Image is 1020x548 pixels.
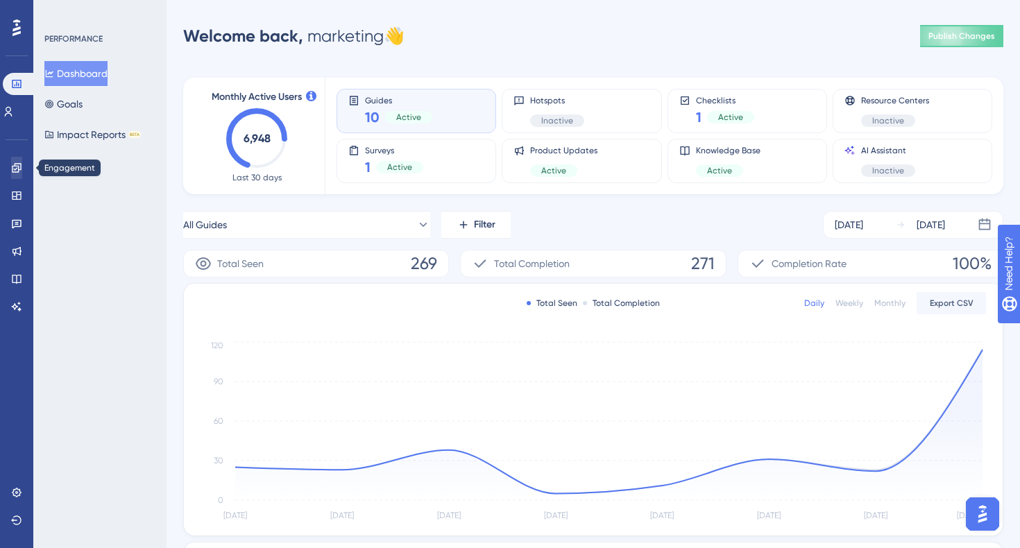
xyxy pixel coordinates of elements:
button: Export CSV [917,292,986,314]
div: Monthly [874,298,906,309]
span: 1 [696,108,702,127]
span: 269 [411,252,437,275]
span: Product Updates [530,145,597,156]
div: Daily [804,298,824,309]
span: Active [541,165,566,176]
span: Hotspots [530,95,584,106]
span: Export CSV [930,298,974,309]
div: PERFORMANCE [44,33,103,44]
span: AI Assistant [861,145,915,156]
span: Inactive [872,115,904,126]
button: All Guides [183,211,430,239]
span: Checklists [696,95,754,105]
span: Last 30 days [232,172,282,183]
tspan: [DATE] [330,511,354,520]
div: Weekly [835,298,863,309]
button: Publish Changes [920,25,1003,47]
span: Inactive [872,165,904,176]
tspan: 60 [214,416,223,426]
div: Total Completion [583,298,660,309]
span: Active [387,162,412,173]
button: Impact ReportsBETA [44,122,141,147]
button: Filter [441,211,511,239]
span: Inactive [541,115,573,126]
div: BETA [128,131,141,138]
span: 271 [691,252,715,275]
tspan: [DATE] [864,511,887,520]
button: Dashboard [44,61,108,86]
tspan: 30 [214,456,223,465]
tspan: [DATE] [544,511,568,520]
tspan: [DATE] [223,511,247,520]
tspan: [DATE] [757,511,781,520]
span: Monthly Active Users [212,89,302,105]
button: Goals [44,92,83,117]
span: Publish Changes [928,31,995,42]
span: Total Seen [217,255,264,272]
tspan: [DATE] [957,511,980,520]
span: Need Help? [33,3,87,20]
span: 10 [365,108,380,127]
span: 100% [953,252,992,275]
span: Total Completion [494,255,570,272]
tspan: [DATE] [437,511,461,520]
span: Guides [365,95,432,105]
span: Surveys [365,145,423,155]
span: Active [707,165,732,176]
span: Filter [474,216,495,233]
text: 6,948 [244,132,271,145]
tspan: 90 [214,377,223,386]
span: Resource Centers [861,95,929,106]
div: [DATE] [917,216,945,233]
span: Knowledge Base [696,145,760,156]
span: Completion Rate [772,255,847,272]
span: All Guides [183,216,227,233]
div: marketing 👋 [183,25,405,47]
div: Total Seen [527,298,577,309]
span: 1 [365,157,371,177]
div: [DATE] [835,216,863,233]
tspan: [DATE] [650,511,674,520]
iframe: UserGuiding AI Assistant Launcher [962,493,1003,535]
tspan: 120 [211,341,223,350]
span: Active [396,112,421,123]
span: Welcome back, [183,26,303,46]
tspan: 0 [218,495,223,505]
span: Active [718,112,743,123]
